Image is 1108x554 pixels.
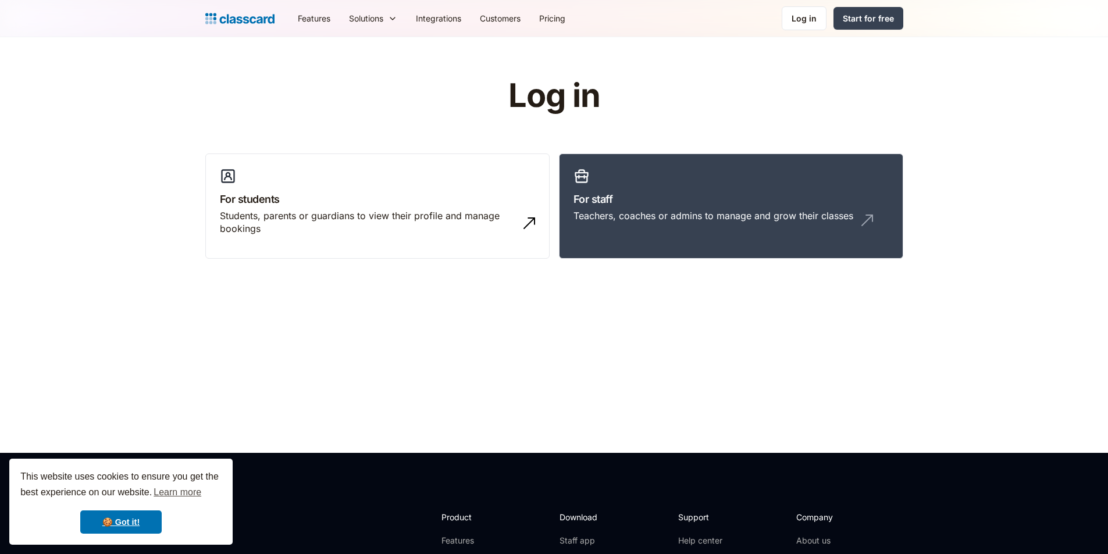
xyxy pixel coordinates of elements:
[471,5,530,31] a: Customers
[407,5,471,31] a: Integrations
[530,5,575,31] a: Pricing
[441,535,504,546] a: Features
[220,191,535,207] h3: For students
[20,470,222,501] span: This website uses cookies to ensure you get the best experience on our website.
[796,511,874,523] h2: Company
[560,535,607,546] a: Staff app
[559,153,903,259] a: For staffTeachers, coaches or admins to manage and grow their classes
[80,510,162,534] a: dismiss cookie message
[843,12,894,24] div: Start for free
[205,10,275,27] a: home
[205,153,550,259] a: For studentsStudents, parents or guardians to view their profile and manage bookings
[152,484,203,501] a: learn more about cookies
[369,78,739,114] h1: Log in
[796,535,874,546] a: About us
[220,209,512,235] div: Students, parents or guardians to view their profile and manage bookings
[9,459,233,545] div: cookieconsent
[441,511,504,523] h2: Product
[349,12,383,24] div: Solutions
[288,5,340,31] a: Features
[792,12,817,24] div: Log in
[678,535,725,546] a: Help center
[678,511,725,523] h2: Support
[340,5,407,31] div: Solutions
[560,511,607,523] h2: Download
[782,6,826,30] a: Log in
[573,209,853,222] div: Teachers, coaches or admins to manage and grow their classes
[833,7,903,30] a: Start for free
[573,191,889,207] h3: For staff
